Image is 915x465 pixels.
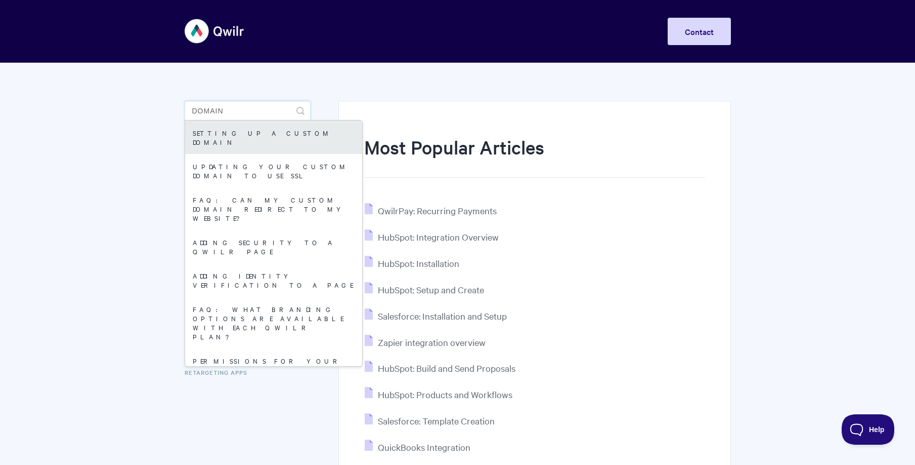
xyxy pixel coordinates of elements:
[378,231,499,243] span: HubSpot: Integration Overview
[365,415,495,427] a: Salesforce: Template Creation
[378,362,515,374] span: HubSpot: Build and Send Proposals
[185,348,362,391] a: Permissions for Your Account, Pages, and Blocks
[378,257,459,269] span: HubSpot: Installation
[365,441,470,453] a: QuickBooks Integration
[668,18,731,45] a: Contact
[365,389,512,400] a: HubSpot: Products and Workflows
[185,230,362,263] a: Adding security to a Qwilr Page
[185,362,255,382] a: Retargeting Apps
[378,336,486,348] span: Zapier integration overview
[185,297,362,348] a: FAQ: What branding options are available with each Qwilr plan?
[378,205,497,216] span: QwilrPay: Recurring Payments
[185,121,362,154] a: Setting up a Custom Domain
[378,284,484,295] span: HubSpot: Setup and Create
[365,284,484,295] a: HubSpot: Setup and Create
[185,154,362,187] a: Updating your Custom Domain to use SSL
[378,415,495,427] span: Salesforce: Template Creation
[185,187,362,230] a: FAQ: Can my custom domain redirect to my website?
[842,414,895,445] iframe: Toggle Customer Support
[365,362,515,374] a: HubSpot: Build and Send Proposals
[185,101,311,121] input: Search
[378,389,512,400] span: HubSpot: Products and Workflows
[378,441,470,453] span: QuickBooks Integration
[365,336,486,348] a: Zapier integration overview
[365,205,497,216] a: QwilrPay: Recurring Payments
[378,310,507,322] span: Salesforce: Installation and Setup
[185,263,362,297] a: Adding Identity Verification to a Page
[365,231,499,243] a: HubSpot: Integration Overview
[365,310,507,322] a: Salesforce: Installation and Setup
[185,12,245,50] img: Qwilr Help Center
[365,257,459,269] a: HubSpot: Installation
[364,134,705,178] h1: Most Popular Articles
